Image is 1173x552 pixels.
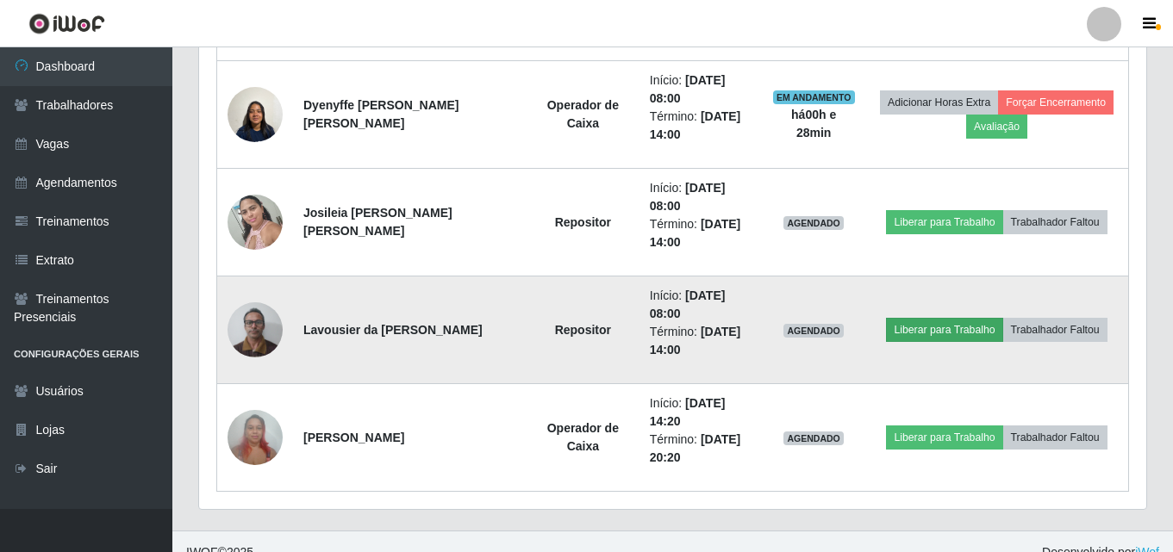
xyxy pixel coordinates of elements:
strong: Repositor [555,323,611,337]
time: [DATE] 08:00 [650,73,726,105]
li: Término: [650,323,752,359]
button: Liberar para Trabalho [886,210,1002,234]
img: CoreUI Logo [28,13,105,34]
span: AGENDADO [783,431,844,445]
img: 1722880664865.jpeg [228,400,283,474]
button: Trabalhador Faltou [1003,425,1107,450]
button: Forçar Encerramento [998,90,1114,115]
span: EM ANDAMENTO [773,90,855,104]
strong: Operador de Caixa [547,98,619,130]
strong: Josileia [PERSON_NAME] [PERSON_NAME] [303,206,452,238]
strong: Dyenyffe [PERSON_NAME] [PERSON_NAME] [303,98,459,130]
li: Início: [650,394,752,431]
strong: Lavousier da [PERSON_NAME] [303,323,483,337]
li: Término: [650,431,752,467]
li: Início: [650,71,752,108]
button: Liberar para Trabalho [886,425,1002,450]
strong: há 00 h e 28 min [791,108,836,140]
time: [DATE] 08:00 [650,288,726,320]
img: 1746326143997.jpeg [228,293,283,366]
time: [DATE] 14:20 [650,396,726,428]
img: 1702328329487.jpeg [228,185,283,258]
button: Trabalhador Faltou [1003,318,1107,342]
button: Liberar para Trabalho [886,318,1002,342]
li: Início: [650,179,752,215]
li: Término: [650,108,752,144]
strong: Repositor [555,215,611,229]
span: AGENDADO [783,324,844,338]
img: 1752717183339.jpeg [228,78,283,151]
button: Adicionar Horas Extra [880,90,998,115]
strong: Operador de Caixa [547,421,619,453]
li: Término: [650,215,752,251]
button: Avaliação [966,115,1027,139]
button: Trabalhador Faltou [1003,210,1107,234]
span: AGENDADO [783,216,844,230]
time: [DATE] 08:00 [650,181,726,213]
li: Início: [650,287,752,323]
strong: [PERSON_NAME] [303,431,404,444]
